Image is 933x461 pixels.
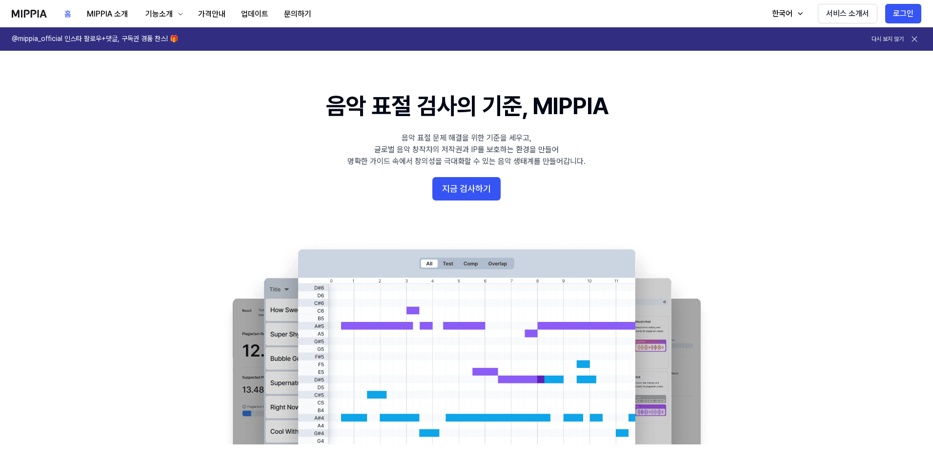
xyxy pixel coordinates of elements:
[276,4,319,24] button: 문의하기
[347,132,586,167] div: 음악 표절 문제 해결을 위한 기준을 세우고, 글로벌 음악 창작자의 저작권과 IP를 보호하는 환경을 만들어 명확한 가이드 속에서 창의성을 극대화할 수 있는 음악 생태계를 만들어...
[190,4,233,24] button: 가격안내
[233,4,276,24] button: 업데이트
[818,4,877,23] button: 서비스 소개서
[233,0,276,27] a: 업데이트
[57,0,79,27] a: 홈
[326,90,608,122] h1: 음악 표절 검사의 기준, MIPPIA
[432,177,501,200] button: 지금 검사하기
[885,4,921,23] button: 로그인
[12,10,47,18] img: logo
[57,4,79,24] button: 홈
[213,240,720,444] img: main Image
[762,4,810,23] button: 한국어
[143,8,175,20] div: 기능소개
[136,4,190,24] button: 기능소개
[770,8,794,20] div: 한국어
[12,34,178,44] h1: @mippia_official 인스타 팔로우+댓글, 구독권 경품 찬스! 🎁
[872,35,904,43] button: 다시 보지 않기
[79,4,136,24] button: MIPPIA 소개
